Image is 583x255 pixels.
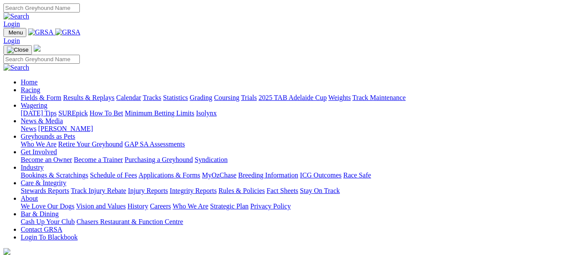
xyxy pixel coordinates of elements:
[267,187,298,194] a: Fact Sheets
[21,218,580,226] div: Bar & Dining
[21,148,57,155] a: Get Involved
[21,117,63,124] a: News & Media
[21,109,57,117] a: [DATE] Tips
[21,187,69,194] a: Stewards Reports
[202,171,236,179] a: MyOzChase
[150,202,171,210] a: Careers
[300,171,341,179] a: ICG Outcomes
[21,133,75,140] a: Greyhounds as Pets
[21,210,59,218] a: Bar & Dining
[58,140,123,148] a: Retire Your Greyhound
[214,94,240,101] a: Coursing
[343,171,371,179] a: Race Safe
[71,187,126,194] a: Track Injury Rebate
[195,156,227,163] a: Syndication
[21,226,62,233] a: Contact GRSA
[34,45,41,52] img: logo-grsa-white.png
[170,187,217,194] a: Integrity Reports
[21,86,40,93] a: Racing
[21,125,36,132] a: News
[3,12,29,20] img: Search
[196,109,217,117] a: Isolynx
[21,202,74,210] a: We Love Our Dogs
[218,187,265,194] a: Rules & Policies
[3,3,80,12] input: Search
[125,140,185,148] a: GAP SA Assessments
[21,156,580,164] div: Get Involved
[300,187,340,194] a: Stay On Track
[21,109,580,117] div: Wagering
[125,109,194,117] a: Minimum Betting Limits
[21,233,78,241] a: Login To Blackbook
[63,94,114,101] a: Results & Replays
[21,187,580,195] div: Care & Integrity
[7,47,28,53] img: Close
[28,28,54,36] img: GRSA
[38,125,93,132] a: [PERSON_NAME]
[21,171,88,179] a: Bookings & Scratchings
[241,94,257,101] a: Trials
[74,156,123,163] a: Become a Trainer
[116,94,141,101] a: Calendar
[127,202,148,210] a: History
[21,195,38,202] a: About
[76,202,126,210] a: Vision and Values
[21,218,75,225] a: Cash Up Your Club
[21,202,580,210] div: About
[190,94,212,101] a: Grading
[21,140,57,148] a: Who We Are
[21,94,61,101] a: Fields & Form
[76,218,183,225] a: Chasers Restaurant & Function Centre
[163,94,188,101] a: Statistics
[3,28,26,37] button: Toggle navigation
[3,20,20,28] a: Login
[90,109,123,117] a: How To Bet
[21,140,580,148] div: Greyhounds as Pets
[90,171,137,179] a: Schedule of Fees
[238,171,298,179] a: Breeding Information
[21,179,66,187] a: Care & Integrity
[210,202,249,210] a: Strategic Plan
[58,109,88,117] a: SUREpick
[3,45,32,55] button: Toggle navigation
[55,28,81,36] img: GRSA
[3,55,80,64] input: Search
[143,94,161,101] a: Tracks
[3,64,29,72] img: Search
[128,187,168,194] a: Injury Reports
[21,156,72,163] a: Become an Owner
[21,164,44,171] a: Industry
[21,171,580,179] div: Industry
[21,125,580,133] div: News & Media
[21,78,38,86] a: Home
[173,202,208,210] a: Who We Are
[9,29,23,36] span: Menu
[250,202,291,210] a: Privacy Policy
[328,94,351,101] a: Weights
[21,94,580,102] div: Racing
[3,248,10,255] img: logo-grsa-white.png
[125,156,193,163] a: Purchasing a Greyhound
[139,171,200,179] a: Applications & Forms
[258,94,327,101] a: 2025 TAB Adelaide Cup
[3,37,20,44] a: Login
[353,94,406,101] a: Track Maintenance
[21,102,47,109] a: Wagering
